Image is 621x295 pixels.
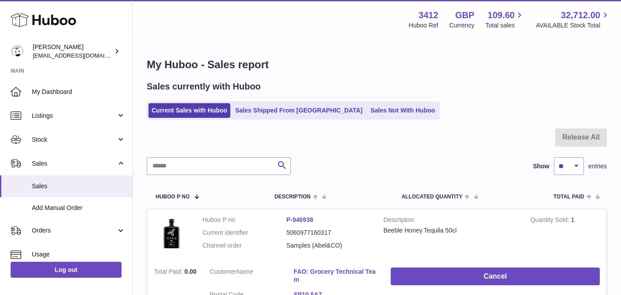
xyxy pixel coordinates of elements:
[11,262,122,278] a: Log out
[274,194,311,200] span: Description
[409,21,438,30] div: Huboo Ref
[384,216,517,226] strong: Description
[32,88,126,96] span: My Dashboard
[488,9,514,21] span: 109.60
[367,103,438,118] a: Sales Not With Huboo
[32,182,126,190] span: Sales
[524,209,606,261] td: 1
[485,21,525,30] span: Total sales
[147,58,607,72] h1: My Huboo - Sales report
[293,268,377,284] a: FAO: Grocery Technical Team
[210,268,294,287] dt: Name
[154,268,184,277] strong: Total Paid
[561,9,600,21] span: 32,712.00
[384,226,517,235] div: Beeble Honey Tequila 50cl
[32,136,116,144] span: Stock
[202,241,286,250] dt: Channel order
[184,268,196,275] span: 0.00
[154,216,189,251] img: 1707386376.jpg
[210,268,237,275] span: Customer
[32,112,116,120] span: Listings
[588,162,607,171] span: entries
[286,241,370,250] dd: Samples (Abel&CO)
[533,162,549,171] label: Show
[450,21,475,30] div: Currency
[419,9,438,21] strong: 3412
[485,9,525,30] a: 109.60 Total sales
[147,81,261,93] h2: Sales currently with Huboo
[32,226,116,235] span: Orders
[33,43,112,60] div: [PERSON_NAME]
[455,9,474,21] strong: GBP
[32,159,116,168] span: Sales
[536,9,610,30] a: 32,712.00 AVAILABLE Stock Total
[391,268,600,286] button: Cancel
[32,250,126,259] span: Usage
[156,194,190,200] span: Huboo P no
[286,229,370,237] dd: 5060977160317
[202,229,286,237] dt: Current identifier
[202,216,286,224] dt: Huboo P no
[33,52,130,59] span: [EMAIL_ADDRESS][DOMAIN_NAME]
[11,45,24,58] img: info@beeble.buzz
[149,103,230,118] a: Current Sales with Huboo
[536,21,610,30] span: AVAILABLE Stock Total
[401,194,462,200] span: ALLOCATED Quantity
[32,204,126,212] span: Add Manual Order
[232,103,366,118] a: Sales Shipped From [GEOGRAPHIC_DATA]
[530,216,571,225] strong: Quantity Sold
[553,194,584,200] span: Total paid
[286,216,313,223] a: P-946938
